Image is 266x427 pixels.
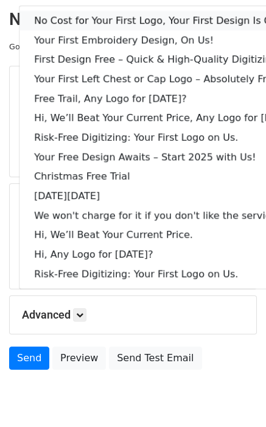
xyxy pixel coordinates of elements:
h5: Advanced [22,308,244,322]
a: Preview [52,347,106,370]
a: Send [9,347,49,370]
iframe: Chat Widget [205,369,266,427]
small: Google Sheet: [9,42,104,51]
h2: New Campaign [9,9,257,30]
a: Send Test Email [109,347,201,370]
